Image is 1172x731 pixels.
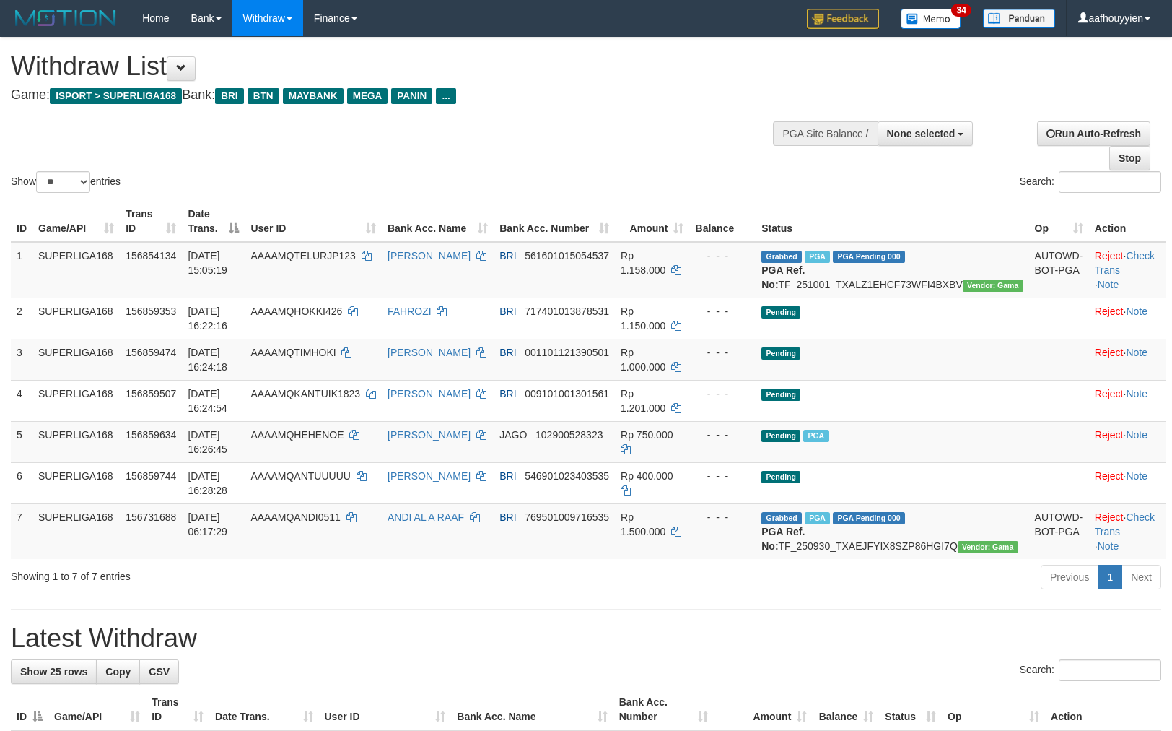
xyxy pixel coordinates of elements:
td: · [1089,298,1166,339]
span: [DATE] 06:17:29 [188,511,227,537]
td: 7 [11,503,32,559]
a: [PERSON_NAME] [388,250,471,261]
span: BRI [499,388,516,399]
label: Show entries [11,171,121,193]
th: Game/API: activate to sort column ascending [32,201,120,242]
a: FAHROZI [388,306,432,317]
span: Pending [761,389,800,401]
a: Note [1126,388,1147,399]
div: - - - [695,248,750,263]
span: [DATE] 16:24:54 [188,388,227,414]
span: AAAAMQHEHENOE [250,429,344,441]
th: Bank Acc. Number: activate to sort column ascending [613,689,714,730]
a: Reject [1095,250,1124,261]
h1: Withdraw List [11,52,767,81]
th: Status [756,201,1028,242]
span: [DATE] 16:22:16 [188,306,227,332]
th: Status: activate to sort column ascending [879,689,942,730]
b: PGA Ref. No: [761,264,805,290]
span: 156859507 [126,388,176,399]
a: [PERSON_NAME] [388,429,471,441]
span: Copy 769501009716535 to clipboard [525,511,609,523]
img: Button%20Memo.svg [901,9,961,29]
span: Pending [761,347,800,360]
td: SUPERLIGA168 [32,380,120,421]
th: Bank Acc. Number: activate to sort column ascending [494,201,615,242]
span: Copy 717401013878531 to clipboard [525,306,609,317]
span: Rp 1.500.000 [621,511,665,537]
span: AAAAMQANTUUUUU [250,470,350,482]
a: Note [1126,347,1147,358]
span: Rp 400.000 [621,470,673,482]
span: CSV [149,666,170,678]
a: Reject [1095,511,1124,523]
td: · · [1089,242,1166,298]
td: · [1089,421,1166,462]
a: Reject [1095,470,1124,482]
th: Trans ID: activate to sort column ascending [120,201,182,242]
span: Rp 1.201.000 [621,388,665,414]
th: Amount: activate to sort column ascending [615,201,689,242]
span: BRI [215,88,243,104]
a: Reject [1095,306,1124,317]
img: panduan.png [983,9,1055,28]
span: Marked by aafsoycanthlai [803,430,828,442]
div: - - - [695,510,750,524]
span: Marked by aafsengchandara [805,251,830,263]
td: SUPERLIGA168 [32,339,120,380]
span: AAAAMQTELURJP123 [250,250,356,261]
span: [DATE] 15:05:19 [188,250,227,276]
span: None selected [887,128,955,139]
span: 156731688 [126,511,176,523]
span: BRI [499,511,516,523]
span: PGA Pending [833,251,905,263]
span: Rp 1.158.000 [621,250,665,276]
input: Search: [1059,171,1161,193]
span: [DATE] 16:24:18 [188,347,227,373]
a: Reject [1095,388,1124,399]
span: Rp 1.150.000 [621,306,665,332]
th: Balance [689,201,756,242]
a: Next [1121,565,1161,589]
td: · · [1089,503,1166,559]
span: MEGA [347,88,388,104]
span: [DATE] 16:26:45 [188,429,227,455]
td: 5 [11,421,32,462]
th: Op: activate to sort column ascending [1029,201,1089,242]
a: Previous [1041,565,1098,589]
span: ISPORT > SUPERLIGA168 [50,88,182,104]
a: ANDI AL A RAAF [388,511,464,523]
span: AAAAMQANDI0511 [250,511,341,523]
a: Stop [1109,146,1150,170]
span: 156859744 [126,470,176,482]
a: Run Auto-Refresh [1037,121,1150,146]
div: - - - [695,345,750,360]
a: [PERSON_NAME] [388,388,471,399]
a: Copy [96,659,140,684]
span: Copy 546901023403535 to clipboard [525,470,609,482]
span: Copy 009101001301561 to clipboard [525,388,609,399]
img: MOTION_logo.png [11,7,121,29]
a: [PERSON_NAME] [388,470,471,482]
span: Vendor URL: https://trx31.1velocity.biz [958,541,1018,553]
td: 6 [11,462,32,503]
th: ID: activate to sort column descending [11,689,48,730]
th: Amount: activate to sort column ascending [714,689,813,730]
th: Balance: activate to sort column ascending [813,689,879,730]
td: TF_250930_TXAEJFYIX8SZP86HGI7Q [756,503,1028,559]
a: Reject [1095,429,1124,441]
span: Copy 102900528323 to clipboard [535,429,603,441]
div: - - - [695,386,750,401]
span: JAGO [499,429,527,441]
span: AAAAMQKANTUIK1823 [250,388,360,399]
th: Action [1045,689,1161,730]
span: Pending [761,306,800,319]
td: · [1089,339,1166,380]
a: Show 25 rows [11,659,97,684]
div: PGA Site Balance / [773,121,877,146]
span: BRI [499,306,516,317]
th: Action [1089,201,1166,242]
h1: Latest Withdraw [11,624,1161,653]
th: Game/API: activate to sort column ascending [48,689,146,730]
span: Pending [761,430,800,442]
